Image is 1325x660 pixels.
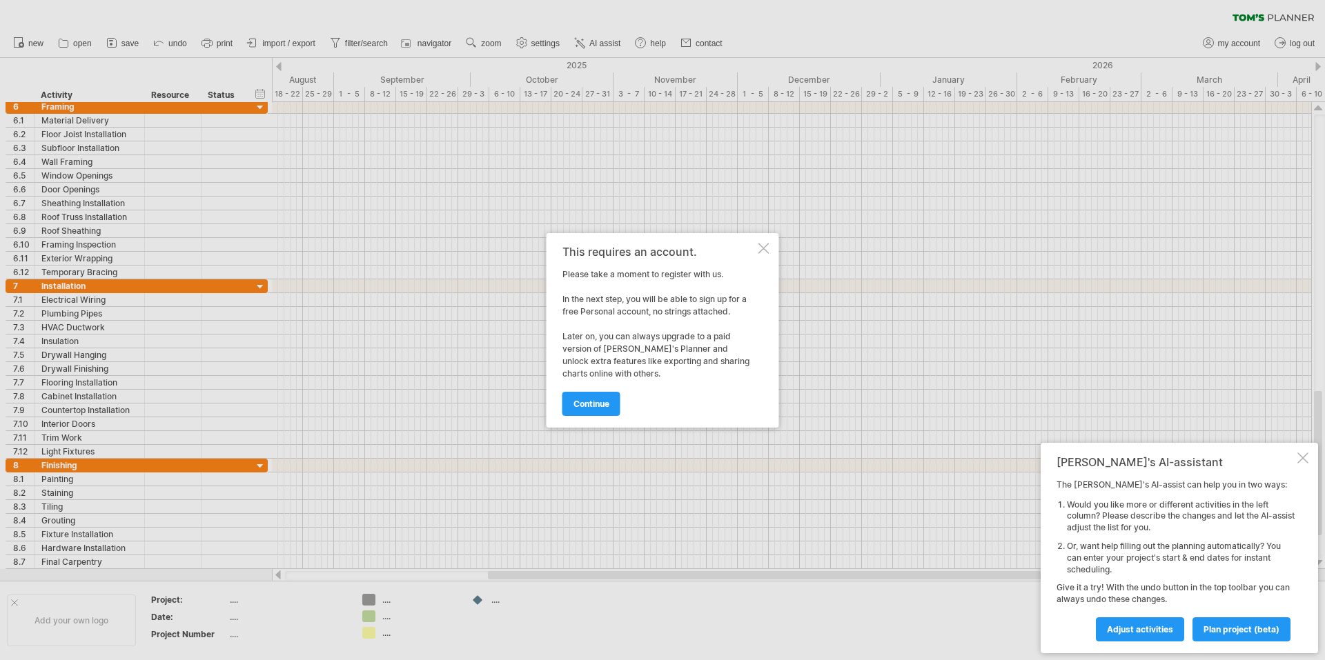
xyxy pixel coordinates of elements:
span: plan project (beta) [1204,624,1279,634]
span: Adjust activities [1107,624,1173,634]
div: Please take a moment to register with us. In the next step, you will be able to sign up for a fre... [562,246,756,415]
div: The [PERSON_NAME]'s AI-assist can help you in two ways: Give it a try! With the undo button in th... [1057,479,1295,641]
div: This requires an account. [562,246,756,258]
a: continue [562,392,620,416]
li: Would you like more or different activities in the left column? Please describe the changes and l... [1067,499,1295,534]
span: continue [573,399,609,409]
div: [PERSON_NAME]'s AI-assistant [1057,455,1295,469]
a: Adjust activities [1096,617,1184,641]
li: Or, want help filling out the planning automatically? You can enter your project's start & end da... [1067,541,1295,575]
a: plan project (beta) [1192,617,1290,641]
